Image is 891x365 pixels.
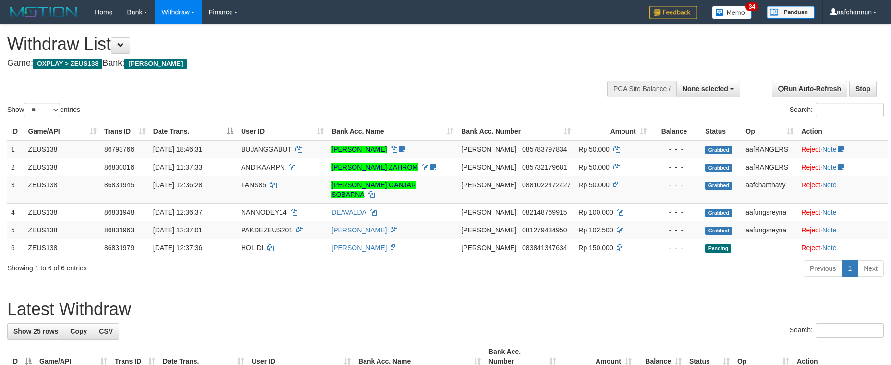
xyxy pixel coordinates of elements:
span: ANDIKAARPN [241,163,285,171]
span: [DATE] 12:36:28 [153,181,202,189]
td: ZEUS138 [24,158,100,176]
div: - - - [654,207,698,217]
a: Copy [64,323,93,340]
td: · [797,158,888,176]
a: [PERSON_NAME] ZAHROM [331,163,418,171]
th: Bank Acc. Name: activate to sort column ascending [328,122,457,140]
td: 3 [7,176,24,203]
th: Action [797,122,888,140]
td: · [797,140,888,158]
span: Grabbed [705,146,732,154]
a: Note [822,244,837,252]
span: 86831979 [104,244,134,252]
a: Reject [801,181,820,189]
span: [DATE] 12:36:37 [153,208,202,216]
span: CSV [99,328,113,335]
td: ZEUS138 [24,203,100,221]
td: aafungsreyna [742,221,797,239]
span: Copy 083841347634 to clipboard [522,244,567,252]
div: Showing 1 to 6 of 6 entries [7,259,364,273]
td: ZEUS138 [24,221,100,239]
span: [PERSON_NAME] [461,244,516,252]
div: - - - [654,145,698,154]
h1: Latest Withdraw [7,300,884,319]
img: Feedback.jpg [649,6,697,19]
div: - - - [654,162,698,172]
label: Search: [790,323,884,338]
th: Op: activate to sort column ascending [742,122,797,140]
span: OXPLAY > ZEUS138 [33,59,102,69]
img: MOTION_logo.png [7,5,80,19]
span: [DATE] 11:37:33 [153,163,202,171]
span: Rp 50.000 [578,181,610,189]
a: [PERSON_NAME] GANJAR SOBARNA [331,181,416,198]
h1: Withdraw List [7,35,585,54]
th: User ID: activate to sort column ascending [237,122,328,140]
button: None selected [676,81,740,97]
th: ID [7,122,24,140]
th: Balance [650,122,702,140]
td: aafRANGERS [742,158,797,176]
td: · [797,221,888,239]
td: 1 [7,140,24,158]
label: Show entries [7,103,80,117]
a: Reject [801,208,820,216]
span: NANNODEY14 [241,208,287,216]
th: Status [701,122,742,140]
td: ZEUS138 [24,176,100,203]
span: [PERSON_NAME] [461,163,516,171]
a: [PERSON_NAME] [331,146,387,153]
div: PGA Site Balance / [607,81,676,97]
td: aafchanthavy [742,176,797,203]
a: Note [822,163,837,171]
span: Grabbed [705,164,732,172]
h4: Game: Bank: [7,59,585,68]
a: [PERSON_NAME] [331,226,387,234]
a: Reject [801,163,820,171]
a: Note [822,181,837,189]
span: 86830016 [104,163,134,171]
span: Rp 102.500 [578,226,613,234]
span: 34 [745,2,758,11]
img: panduan.png [767,6,815,19]
span: Grabbed [705,182,732,190]
span: Copy [70,328,87,335]
a: Stop [849,81,877,97]
img: Button%20Memo.svg [712,6,752,19]
div: - - - [654,225,698,235]
span: [DATE] 18:46:31 [153,146,202,153]
input: Search: [816,103,884,117]
td: · [797,239,888,256]
span: Rp 150.000 [578,244,613,252]
span: [PERSON_NAME] [124,59,186,69]
span: Copy 085732179681 to clipboard [522,163,567,171]
th: Date Trans.: activate to sort column descending [149,122,237,140]
span: 86831963 [104,226,134,234]
td: 2 [7,158,24,176]
td: 4 [7,203,24,221]
span: 86831945 [104,181,134,189]
span: Copy 082148769915 to clipboard [522,208,567,216]
a: Previous [804,260,842,277]
div: - - - [654,243,698,253]
span: [DATE] 12:37:36 [153,244,202,252]
th: Bank Acc. Number: activate to sort column ascending [457,122,574,140]
span: BUJANGGABUT [241,146,292,153]
span: None selected [683,85,728,93]
div: - - - [654,180,698,190]
span: Rp 50.000 [578,163,610,171]
a: 1 [842,260,858,277]
a: Reject [801,226,820,234]
a: Next [857,260,884,277]
th: Trans ID: activate to sort column ascending [100,122,149,140]
span: Show 25 rows [13,328,58,335]
span: Grabbed [705,227,732,235]
span: Grabbed [705,209,732,217]
a: CSV [93,323,119,340]
a: Note [822,208,837,216]
span: 86831948 [104,208,134,216]
td: ZEUS138 [24,140,100,158]
td: · [797,176,888,203]
span: [PERSON_NAME] [461,208,516,216]
th: Amount: activate to sort column ascending [574,122,650,140]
